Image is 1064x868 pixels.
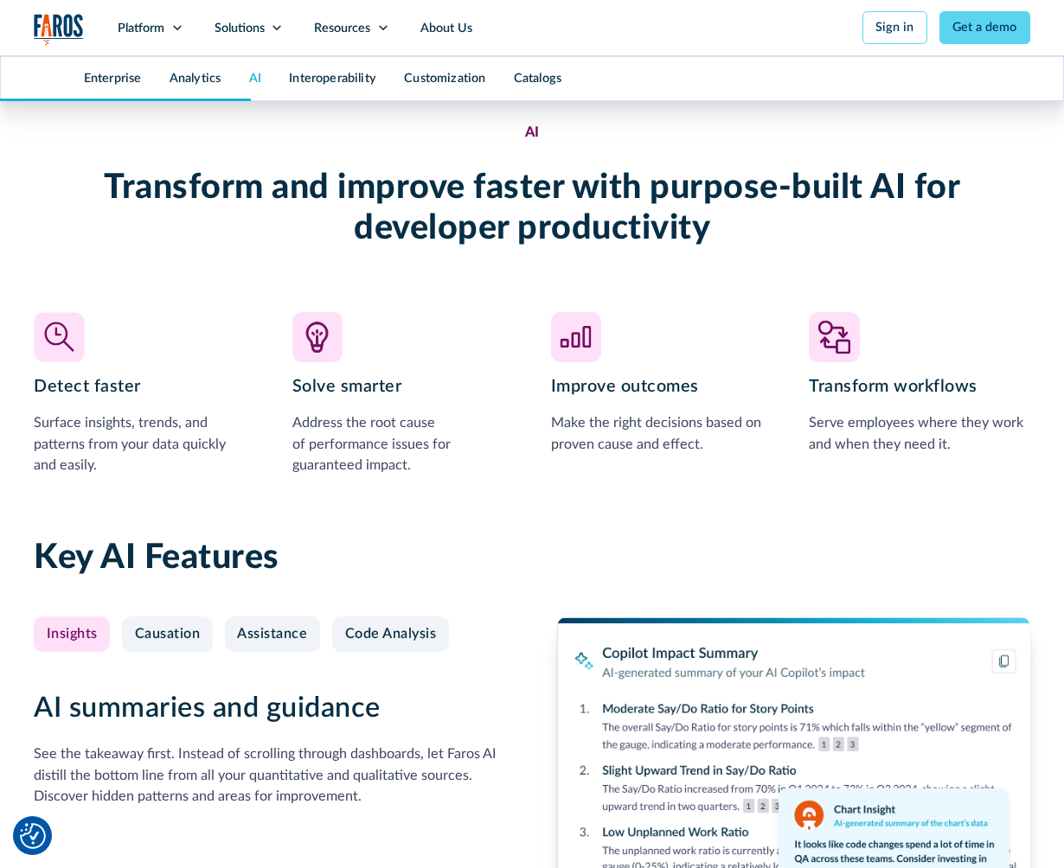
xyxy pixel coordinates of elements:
[404,72,485,85] a: Customization
[34,14,84,46] a: home
[345,626,437,642] div: Code Analysis
[551,412,772,455] div: Make the right decisions based on proven cause and effect.
[47,626,98,642] div: Insights
[292,374,514,400] h3: Solve smarter
[809,374,1030,400] h3: Transform workflows
[809,412,1030,455] div: Serve employees where they work and when they need it.
[34,744,507,807] div: See the takeaway first. Instead of scrolling through dashboards, let Faros AI distill the bottom ...
[84,72,142,85] a: Enterprise
[292,412,514,475] div: Address the root cause of performance issues for guaranteed impact.
[20,823,46,849] button: Cookie Settings
[118,19,164,38] div: Platform
[34,168,1030,250] h2: Transform and improve faster with purpose-built AI for developer productivity
[514,72,561,85] a: Catalogs
[551,374,772,400] h3: Improve outcomes
[20,823,46,849] img: Revisit consent button
[215,19,265,38] div: Solutions
[34,538,1030,578] h2: Key AI Features
[289,72,376,85] a: Interoperability
[314,19,370,38] div: Resources
[34,14,84,46] img: Logo of the analytics and reporting company Faros.
[34,412,255,475] div: Surface insights, trends, and patterns from your data quickly and easily.
[237,626,307,642] div: Assistance
[34,374,255,400] h3: Detect faster
[34,692,507,725] h3: AI summaries and guidance
[249,72,261,85] a: AI
[862,11,927,44] a: Sign in
[135,626,201,642] div: Causation
[939,11,1030,44] a: Get a demo
[525,124,540,141] div: AI
[170,72,221,85] a: Analytics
